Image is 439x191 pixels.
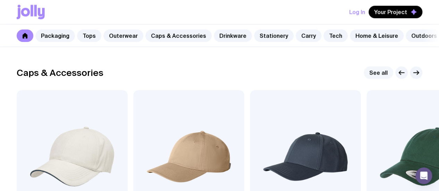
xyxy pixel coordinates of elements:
a: Drinkware [214,29,252,42]
a: Carry [296,29,321,42]
a: See all [364,67,393,79]
button: Log In [349,6,365,18]
a: Caps & Accessories [145,29,212,42]
a: Home & Leisure [350,29,404,42]
div: Open Intercom Messenger [415,167,432,184]
a: Stationery [254,29,294,42]
a: Tops [77,29,101,42]
button: Your Project [369,6,422,18]
span: Your Project [374,9,407,16]
a: Packaging [35,29,75,42]
h2: Caps & Accessories [17,68,103,78]
a: Outerwear [103,29,143,42]
a: Tech [323,29,348,42]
